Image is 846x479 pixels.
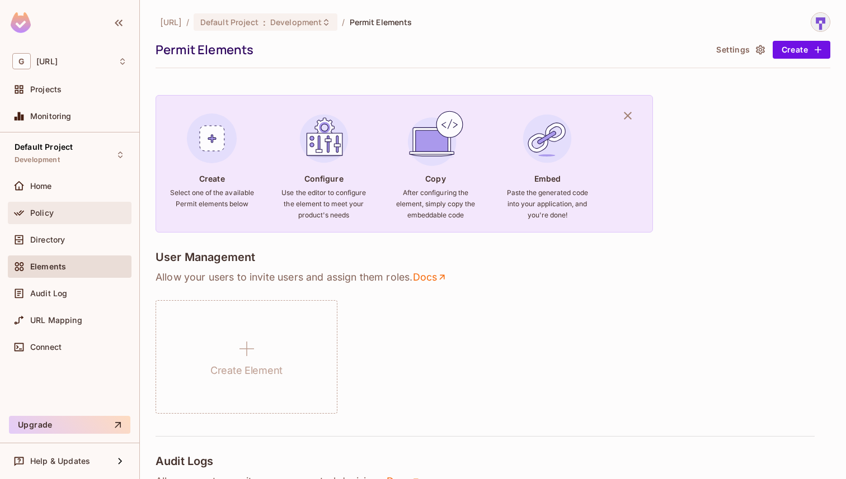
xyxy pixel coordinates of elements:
span: Connect [30,343,62,352]
h6: After configuring the element, simply copy the embeddable code [393,187,478,221]
li: / [342,17,345,27]
span: Default Project [200,17,258,27]
span: Default Project [15,143,73,151]
div: Permit Elements [156,41,706,58]
button: Upgrade [9,416,130,434]
span: URL Mapping [30,316,82,325]
img: Embed Element [517,108,577,169]
span: Development [270,17,322,27]
button: Settings [712,41,768,59]
h4: Create [199,173,225,184]
h6: Select one of the available Permit elements below [170,187,255,210]
span: Policy [30,208,54,217]
h6: Use the editor to configure the element to meet your product's needs [281,187,366,221]
span: the active workspace [160,17,182,27]
li: / [186,17,189,27]
h4: Configure [304,173,344,184]
img: Create Element [182,108,242,169]
span: Audit Log [30,289,67,298]
img: Copy Element [405,108,466,169]
img: SReyMgAAAABJRU5ErkJggg== [11,12,31,33]
h4: Embed [534,173,561,184]
span: Help & Updates [30,457,90,466]
img: Configure Element [294,108,354,169]
span: Home [30,182,52,191]
h6: Paste the generated code into your application, and you're done! [505,187,590,221]
span: Elements [30,262,66,271]
span: Monitoring [30,112,72,121]
span: Workspace: genworx.ai [36,57,58,66]
span: : [262,18,266,27]
span: Projects [30,85,62,94]
span: Development [15,155,60,164]
button: Create [773,41,830,59]
img: sharmila@genworx.ai [811,13,830,31]
span: G [12,53,31,69]
h1: Create Element [210,362,283,379]
span: Permit Elements [350,17,412,27]
p: Allow your users to invite users and assign them roles . [156,271,830,284]
span: Directory [30,235,65,244]
h4: User Management [156,250,255,264]
h4: Copy [425,173,445,184]
a: Docs [412,271,448,284]
h4: Audit Logs [156,454,214,468]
